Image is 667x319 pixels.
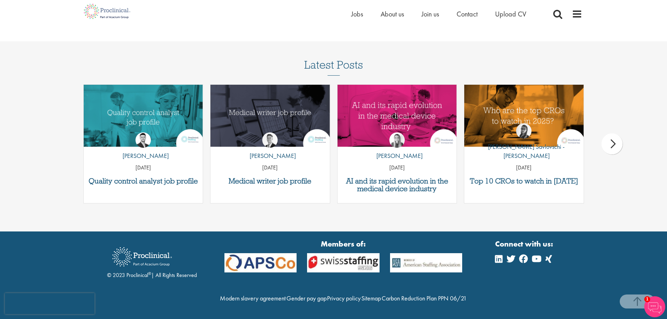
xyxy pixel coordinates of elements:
img: AI and Its Impact on the Medical Device Industry | Proclinical [338,85,457,147]
sup: ® [148,271,151,276]
img: quality control analyst job profile [84,85,203,147]
img: Hannah Burke [389,132,405,148]
a: Link to a post [84,85,203,147]
img: Joshua Godden [136,132,151,148]
strong: Members of: [224,238,463,249]
p: [PERSON_NAME] [371,151,423,160]
img: Medical writer job profile [210,85,330,147]
iframe: reCAPTCHA [5,293,95,314]
div: © 2023 Proclinical | All Rights Reserved [107,242,197,279]
img: George Watson [262,132,278,148]
img: Theodora Savlovschi - Wicks [516,123,531,139]
img: Top 10 CROs 2025 | Proclinical [464,85,584,147]
a: Contact [457,9,478,19]
img: APSCo [302,253,385,272]
a: Jobs [351,9,363,19]
a: Sitemap [361,294,381,302]
h3: Latest Posts [304,59,363,76]
a: Privacy policy [327,294,361,302]
a: Theodora Savlovschi - Wicks [PERSON_NAME] Savlovschi - [PERSON_NAME] [464,123,584,164]
a: Quality control analyst job profile [87,177,200,185]
a: Link to a post [210,85,330,147]
a: AI and its rapid evolution in the medical device industry [341,177,453,193]
span: 1 [644,296,650,302]
a: About us [381,9,404,19]
p: [DATE] [210,164,330,172]
a: Link to a post [464,85,584,147]
a: Modern slavery agreement [220,294,286,302]
a: Joshua Godden [PERSON_NAME] [117,132,169,164]
a: Medical writer job profile [214,177,326,185]
p: [PERSON_NAME] [117,151,169,160]
a: Join us [422,9,439,19]
a: Carbon Reduction Plan PPN 06/21 [382,294,467,302]
img: APSCo [385,253,468,272]
p: [PERSON_NAME] [244,151,296,160]
a: Gender pay gap [286,294,327,302]
p: [DATE] [338,164,457,172]
a: George Watson [PERSON_NAME] [244,132,296,164]
a: Hannah Burke [PERSON_NAME] [371,132,423,164]
a: Link to a post [338,85,457,147]
img: Chatbot [644,296,665,317]
p: [PERSON_NAME] Savlovschi - [PERSON_NAME] [464,142,584,160]
strong: Connect with us: [495,238,555,249]
img: Proclinical Recruitment [107,242,177,271]
img: APSCo [219,253,302,272]
a: Upload CV [495,9,526,19]
a: Top 10 CROs to watch in [DATE] [468,177,580,185]
p: [DATE] [84,164,203,172]
div: next [602,133,623,154]
p: [DATE] [464,164,584,172]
